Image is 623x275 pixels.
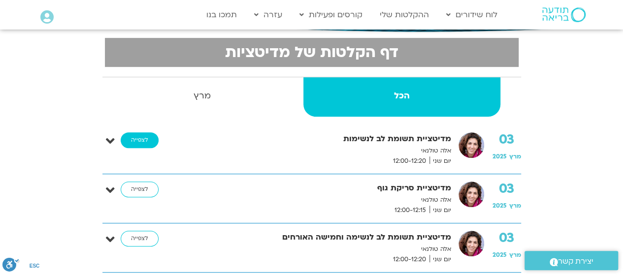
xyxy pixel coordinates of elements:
[525,251,618,270] a: יצירת קשר
[492,132,521,147] strong: 03
[193,231,451,244] strong: מדיטציית תשומת לב לנשימה וחמישה האורחים
[303,89,500,103] strong: הכל
[429,254,451,265] span: יום שני
[111,44,513,61] h2: דף הקלטות של מדיטציות
[509,202,521,210] span: מרץ
[492,251,507,259] span: 2025
[249,5,287,24] a: עזרה
[441,5,502,24] a: לוח שידורים
[558,255,593,268] span: יצירת קשר
[391,205,429,215] span: 12:00-12:15
[303,77,500,117] a: הכל
[492,202,507,210] span: 2025
[193,182,451,195] strong: מדיטציית סריקת גוף
[429,205,451,215] span: יום שני
[375,5,434,24] a: ההקלטות שלי
[121,231,159,246] a: לצפייה
[509,153,521,160] span: מרץ
[390,254,429,265] span: 12:00-12:20
[492,182,521,196] strong: 03
[103,89,302,103] strong: מרץ
[193,195,451,205] p: אלה טולנאי
[295,5,367,24] a: קורסים ופעילות
[201,5,242,24] a: תמכו בנו
[492,153,507,160] span: 2025
[542,7,586,22] img: תודעה בריאה
[390,156,429,166] span: 12:00-12:20
[121,132,159,148] a: לצפייה
[429,156,451,166] span: יום שני
[121,182,159,197] a: לצפייה
[492,231,521,245] strong: 03
[193,132,451,146] strong: מדיטציית תשומת לב לנשימות
[193,244,451,254] p: אלה טולנאי
[509,251,521,259] span: מרץ
[103,77,302,117] a: מרץ
[193,146,451,156] p: אלה טולנאי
